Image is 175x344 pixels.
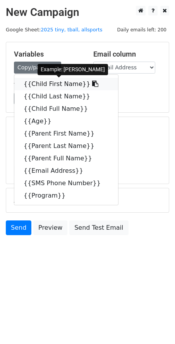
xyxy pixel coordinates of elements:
[93,50,161,58] h5: Email column
[38,64,108,75] div: Example: [PERSON_NAME]
[14,152,118,165] a: {{Parent Full Name}}
[14,189,118,202] a: {{Program}}
[14,165,118,177] a: {{Email Address}}
[6,220,31,235] a: Send
[14,115,118,127] a: {{Age}}
[14,78,118,90] a: {{Child First Name}}
[136,307,175,344] iframe: Chat Widget
[14,50,82,58] h5: Variables
[14,140,118,152] a: {{Parent Last Name}}
[33,220,67,235] a: Preview
[69,220,128,235] a: Send Test Email
[114,27,169,33] a: Daily emails left: 200
[14,62,61,74] a: Copy/paste...
[14,177,118,189] a: {{SMS Phone Number}}
[14,103,118,115] a: {{Child Full Name}}
[14,90,118,103] a: {{Child Last Name}}
[6,27,102,33] small: Google Sheet:
[6,6,169,19] h2: New Campaign
[114,26,169,34] span: Daily emails left: 200
[41,27,102,33] a: 2025 tiny, tball, allsports
[14,127,118,140] a: {{Parent First Name}}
